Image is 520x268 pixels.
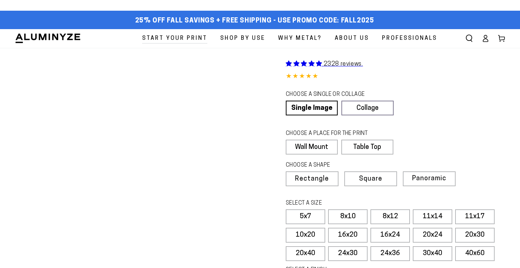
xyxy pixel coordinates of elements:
[286,199,415,208] legend: SELECT A SIZE
[382,34,437,43] span: Professionals
[328,209,368,224] label: 8x10
[412,175,446,182] span: Panoramic
[341,101,393,115] a: Collage
[328,246,368,261] label: 24x30
[286,72,505,82] div: 4.85 out of 5.0 stars
[15,33,81,44] img: Aluminyze
[295,176,329,182] span: Rectangle
[359,176,382,182] span: Square
[376,29,443,48] a: Professionals
[220,34,265,43] span: Shop By Use
[273,29,327,48] a: Why Metal?
[455,246,495,261] label: 40x60
[278,34,322,43] span: Why Metal?
[286,246,325,261] label: 20x40
[142,34,207,43] span: Start Your Print
[286,161,387,170] legend: CHOOSE A SHAPE
[286,91,387,99] legend: CHOOSE A SINGLE OR COLLAGE
[413,228,452,243] label: 20x24
[455,228,495,243] label: 20x30
[328,228,368,243] label: 16x20
[461,30,477,46] summary: Search our site
[413,209,452,224] label: 11x14
[370,246,410,261] label: 24x36
[215,29,271,48] a: Shop By Use
[370,228,410,243] label: 16x24
[370,209,410,224] label: 8x12
[286,140,338,154] label: Wall Mount
[286,209,325,224] label: 5x7
[286,61,363,67] a: 2328 reviews.
[324,61,363,67] span: 2328 reviews.
[413,246,452,261] label: 30x40
[329,29,375,48] a: About Us
[135,17,374,25] span: 25% off FALL Savings + Free Shipping - Use Promo Code: FALL2025
[286,101,338,115] a: Single Image
[335,34,369,43] span: About Us
[455,209,495,224] label: 11x17
[137,29,213,48] a: Start Your Print
[286,130,386,138] legend: CHOOSE A PLACE FOR THE PRINT
[286,228,325,243] label: 10x20
[341,140,393,154] label: Table Top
